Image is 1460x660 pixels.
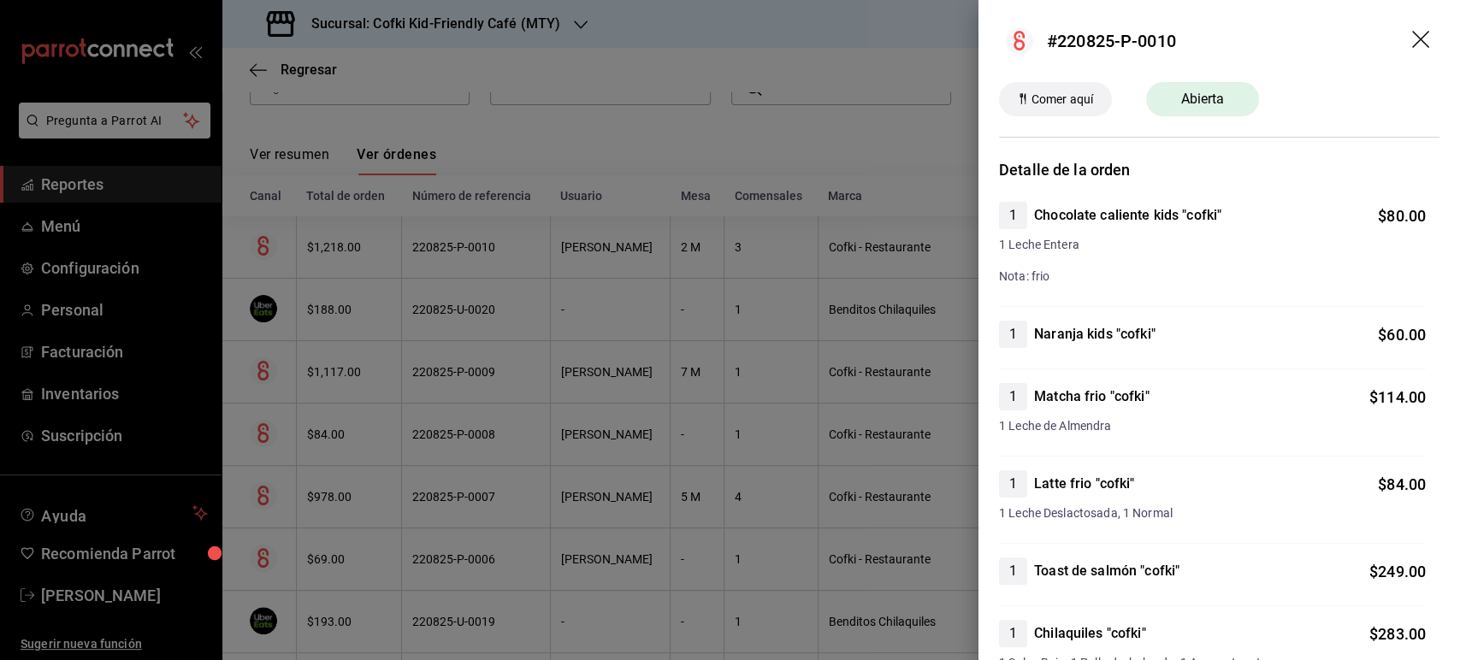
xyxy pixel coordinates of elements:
span: $ 80.00 [1378,207,1426,225]
h4: Latte frio "cofki" [1034,474,1134,494]
span: $ 283.00 [1369,625,1426,643]
h4: Chilaquiles "cofki" [1034,623,1146,644]
span: Comer aquí [1025,91,1100,109]
h4: Matcha frio "cofki" [1034,386,1150,407]
span: 1 [999,324,1027,345]
span: 1 [999,561,1027,581]
span: Nota: frio [999,269,1049,283]
div: #220825-P-0010 [1047,28,1176,54]
span: 1 [999,474,1027,494]
span: Abierta [1171,89,1235,109]
span: $ 114.00 [1369,388,1426,406]
span: $ 249.00 [1369,563,1426,580]
span: $ 84.00 [1378,475,1426,493]
h4: Chocolate caliente kids "cofki" [1034,205,1221,226]
span: 1 Leche Entera [999,236,1426,254]
span: 1 Leche Deslactosada, 1 Normal [999,504,1426,522]
button: drag [1412,31,1433,51]
h3: Detalle de la orden [999,158,1439,181]
span: 1 [999,205,1027,226]
span: 1 Leche de Almendra [999,417,1426,435]
h4: Toast de salmón "cofki" [1034,561,1179,581]
h4: Naranja kids "cofki" [1034,324,1156,345]
span: 1 [999,386,1027,407]
span: $ 60.00 [1378,326,1426,344]
span: 1 [999,623,1027,644]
